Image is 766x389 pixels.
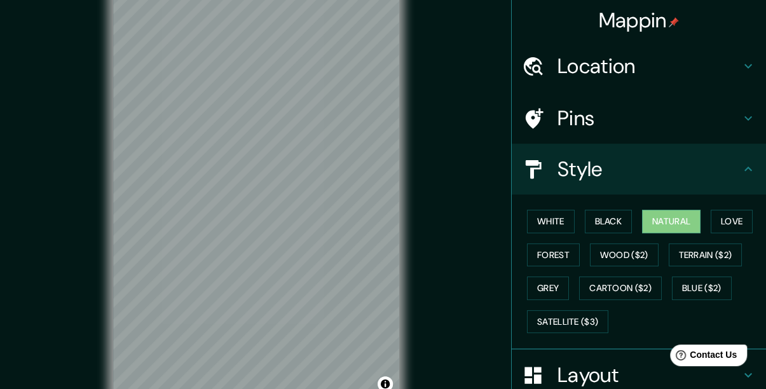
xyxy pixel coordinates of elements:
[527,243,580,267] button: Forest
[512,41,766,92] div: Location
[642,210,701,233] button: Natural
[579,276,662,300] button: Cartoon ($2)
[557,156,741,182] h4: Style
[512,144,766,194] div: Style
[585,210,633,233] button: Black
[672,276,732,300] button: Blue ($2)
[527,210,575,233] button: White
[557,106,741,131] h4: Pins
[669,243,742,267] button: Terrain ($2)
[653,339,752,375] iframe: Help widget launcher
[527,276,569,300] button: Grey
[590,243,659,267] button: Wood ($2)
[557,53,741,79] h4: Location
[669,17,679,27] img: pin-icon.png
[557,362,741,388] h4: Layout
[512,93,766,144] div: Pins
[711,210,753,233] button: Love
[527,310,608,334] button: Satellite ($3)
[599,8,680,33] h4: Mappin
